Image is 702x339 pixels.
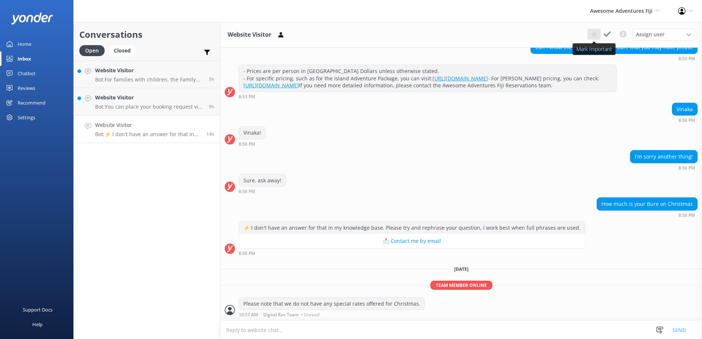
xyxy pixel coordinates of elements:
h4: Website Visitor [95,66,203,74]
div: Oct 10 2025 09:56pm (UTC +13:00) Pacific/Auckland [630,165,698,170]
div: Please note that we do not have any special rates offered for Christmas. [239,298,425,310]
div: Sure, ask away! [239,174,286,187]
div: Oct 10 2025 09:53pm (UTC +13:00) Pacific/Auckland [531,56,698,61]
div: Oct 10 2025 09:56pm (UTC +13:00) Pacific/Auckland [597,212,698,218]
div: Vinaka [672,103,697,116]
strong: 8:56 PM [239,251,255,256]
div: Settings [18,110,35,125]
div: Assign User [632,29,695,40]
a: [URL][DOMAIN_NAME] [433,75,488,82]
span: [DATE] [450,266,473,272]
div: Oct 10 2025 09:56pm (UTC +13:00) Pacific/Auckland [239,251,585,256]
div: - Prices are per person in [GEOGRAPHIC_DATA] Dollars unless otherwise stated. - For specific pric... [239,65,616,92]
div: Oct 10 2025 09:56pm (UTC +13:00) Pacific/Auckland [672,117,698,123]
a: Closed [108,46,140,54]
div: Reviews [18,81,35,95]
a: Website VisitorBot:⚡ I don't have an answer for that in my knowledge base. Please try and rephras... [74,116,220,143]
strong: 8:56 PM [239,189,255,194]
div: Oct 10 2025 09:53pm (UTC +13:00) Pacific/Auckland [239,94,617,99]
strong: 8:56 PM [679,118,695,123]
a: [URL][DOMAIN_NAME] [243,82,299,89]
h4: Website Visitor [95,121,201,129]
p: Bot: You can place your booking request via our online reservation system here: [URL][DOMAIN_NAME... [95,103,203,110]
div: How much is your Bure on Christmas [597,198,697,210]
button: 📩 Contact me by email [239,234,585,248]
a: Website VisitorBot:You can place your booking request via our online reservation system here: [UR... [74,88,220,116]
h2: Conversations [79,28,214,41]
div: Oct 10 2025 09:56pm (UTC +13:00) Pacific/Auckland [239,189,286,194]
div: Can I know the price of rooms or Bure that you may have please [531,41,697,54]
span: Oct 10 2025 09:56pm (UTC +13:00) Pacific/Auckland [206,131,214,137]
div: Oct 11 2025 11:57am (UTC +13:00) Pacific/Auckland [239,312,425,317]
span: Oct 11 2025 06:22am (UTC +13:00) Pacific/Auckland [209,76,214,82]
span: Oct 11 2025 02:13am (UTC +13:00) Pacific/Auckland [209,103,214,110]
strong: 8:53 PM [679,56,695,61]
strong: 8:53 PM [239,95,255,99]
div: Closed [108,45,136,56]
div: Home [18,37,31,51]
p: Bot: For families with children, the Family Island Stay Package would be the most suitable option... [95,76,203,83]
strong: 8:56 PM [239,142,255,146]
a: Website VisitorBot:For families with children, the Family Island Stay Package would be the most s... [74,61,220,88]
p: Bot: ⚡ I don't have an answer for that in my knowledge base. Please try and rephrase your questio... [95,131,201,138]
div: Recommend [18,95,46,110]
h3: Website Visitor [228,30,271,40]
h4: Website Visitor [95,94,203,102]
div: Chatbot [18,66,36,81]
span: Digital Res Team [263,313,298,317]
div: I'm sorry another thing! [630,150,697,163]
span: Awesome Adventures Fiji [590,7,652,14]
a: Open [79,46,108,54]
div: Inbox [18,51,31,66]
img: yonder-white-logo.png [11,12,53,25]
strong: 10:57 AM [239,313,258,317]
div: Oct 10 2025 09:56pm (UTC +13:00) Pacific/Auckland [239,141,266,146]
span: Team member online [430,281,492,290]
span: • Unread [301,313,319,317]
div: Help [32,317,43,332]
div: Open [79,45,105,56]
div: ⚡ I don't have an answer for that in my knowledge base. Please try and rephrase your question, I ... [239,222,585,234]
div: Support Docs [23,302,53,317]
strong: 8:56 PM [679,213,695,218]
strong: 8:56 PM [679,166,695,170]
div: Vinaka! [239,127,265,139]
span: Assign user [636,30,665,39]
